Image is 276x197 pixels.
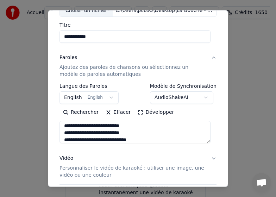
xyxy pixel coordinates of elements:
[134,107,177,118] button: Développer
[59,48,217,84] button: ParolesAjoutez des paroles de chansons ou sélectionnez un modèle de paroles automatiques
[60,4,113,17] div: Choisir un fichier
[113,7,216,14] div: C:\Users\pc695\Desktop\La Bouche - Be My Lover (Club Mix) (Das große Sommer-Hit-Festival [DATE]).mp3
[59,165,205,179] p: Personnaliser le vidéo de karaoké : utiliser une image, une vidéo ou une couleur
[59,155,205,179] div: Vidéo
[59,149,217,184] button: VidéoPersonnaliser le vidéo de karaoké : utiliser une image, une vidéo ou une couleur
[150,84,217,88] label: Modèle de Synchronisation
[59,54,77,61] div: Paroles
[59,107,102,118] button: Rechercher
[59,64,205,78] p: Ajoutez des paroles de chansons ou sélectionnez un modèle de paroles automatiques
[59,84,119,88] label: Langue des Paroles
[59,22,217,27] label: Titre
[59,84,217,149] div: ParolesAjoutez des paroles de chansons ou sélectionnez un modèle de paroles automatiques
[102,107,134,118] button: Effacer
